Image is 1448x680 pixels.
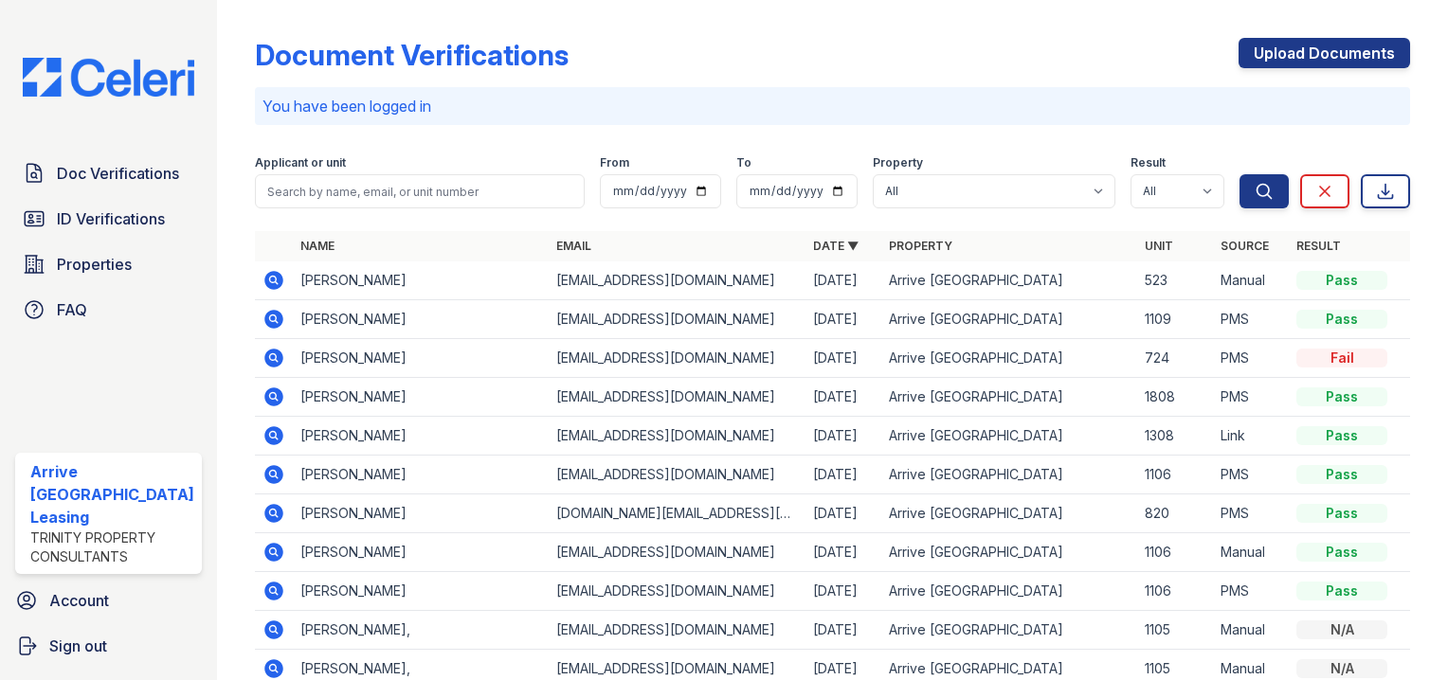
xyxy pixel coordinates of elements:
div: N/A [1296,620,1387,639]
a: Properties [15,245,202,283]
td: Arrive [GEOGRAPHIC_DATA] [881,261,1137,300]
td: [EMAIL_ADDRESS][DOMAIN_NAME] [549,378,805,417]
p: You have been logged in [262,95,1403,117]
a: Upload Documents [1239,38,1410,68]
td: 724 [1137,339,1213,378]
td: Arrive [GEOGRAPHIC_DATA] [881,300,1137,339]
a: Result [1296,239,1341,253]
div: Pass [1296,582,1387,600]
div: Pass [1296,465,1387,484]
td: Arrive [GEOGRAPHIC_DATA] [881,533,1137,572]
td: [EMAIL_ADDRESS][DOMAIN_NAME] [549,339,805,378]
td: 1109 [1137,300,1213,339]
td: PMS [1213,300,1289,339]
span: ID Verifications [57,207,165,230]
td: [EMAIL_ADDRESS][DOMAIN_NAME] [549,533,805,572]
td: 1105 [1137,611,1213,650]
td: PMS [1213,378,1289,417]
a: Name [300,239,335,253]
td: 1808 [1137,378,1213,417]
td: 1308 [1137,417,1213,456]
span: FAQ [57,298,87,321]
td: [DATE] [805,261,881,300]
td: Arrive [GEOGRAPHIC_DATA] [881,494,1137,533]
td: [PERSON_NAME] [293,456,549,494]
label: Result [1131,155,1166,170]
div: Pass [1296,271,1387,290]
td: [PERSON_NAME] [293,300,549,339]
div: Arrive [GEOGRAPHIC_DATA] Leasing [30,460,194,528]
a: Source [1221,239,1269,253]
td: 1106 [1137,456,1213,494]
td: PMS [1213,456,1289,494]
td: [EMAIL_ADDRESS][DOMAIN_NAME] [549,261,805,300]
span: Doc Verifications [57,162,179,185]
td: PMS [1213,572,1289,611]
label: Applicant or unit [255,155,346,170]
td: [EMAIL_ADDRESS][DOMAIN_NAME] [549,417,805,456]
td: [EMAIL_ADDRESS][DOMAIN_NAME] [549,572,805,611]
td: Arrive [GEOGRAPHIC_DATA] [881,456,1137,494]
label: From [600,155,629,170]
td: [PERSON_NAME] [293,533,549,572]
td: [DATE] [805,378,881,417]
td: [EMAIL_ADDRESS][DOMAIN_NAME] [549,611,805,650]
td: PMS [1213,339,1289,378]
a: ID Verifications [15,200,202,238]
td: Manual [1213,611,1289,650]
td: [DATE] [805,339,881,378]
td: Link [1213,417,1289,456]
label: Property [873,155,923,170]
td: Arrive [GEOGRAPHIC_DATA] [881,378,1137,417]
div: N/A [1296,659,1387,678]
input: Search by name, email, or unit number [255,174,585,208]
div: Fail [1296,349,1387,367]
td: [DOMAIN_NAME][EMAIL_ADDRESS][DOMAIN_NAME] [549,494,805,533]
div: Pass [1296,426,1387,445]
a: Doc Verifications [15,154,202,192]
img: CE_Logo_Blue-a8612792a0a2168367f1c8372b55b34899dd931a85d93a1a3d3e32e68fde9ad4.png [8,58,209,97]
td: 820 [1137,494,1213,533]
td: [DATE] [805,533,881,572]
td: Arrive [GEOGRAPHIC_DATA] [881,417,1137,456]
td: [EMAIL_ADDRESS][DOMAIN_NAME] [549,300,805,339]
td: [PERSON_NAME] [293,261,549,300]
a: Email [556,239,591,253]
td: [DATE] [805,572,881,611]
td: 1106 [1137,572,1213,611]
td: [PERSON_NAME] [293,494,549,533]
div: Pass [1296,504,1387,523]
span: Properties [57,253,132,276]
td: PMS [1213,494,1289,533]
td: Manual [1213,533,1289,572]
div: Pass [1296,310,1387,329]
td: Arrive [GEOGRAPHIC_DATA] [881,572,1137,611]
td: Arrive [GEOGRAPHIC_DATA] [881,611,1137,650]
a: Date ▼ [813,239,859,253]
td: [DATE] [805,611,881,650]
div: Document Verifications [255,38,569,72]
td: Arrive [GEOGRAPHIC_DATA] [881,339,1137,378]
td: Manual [1213,261,1289,300]
td: [EMAIL_ADDRESS][DOMAIN_NAME] [549,456,805,494]
td: [PERSON_NAME] [293,417,549,456]
label: To [736,155,751,170]
td: 523 [1137,261,1213,300]
td: [DATE] [805,494,881,533]
a: Unit [1145,239,1173,253]
td: 1106 [1137,533,1213,572]
td: [PERSON_NAME], [293,611,549,650]
a: FAQ [15,291,202,329]
td: [PERSON_NAME] [293,378,549,417]
td: [PERSON_NAME] [293,339,549,378]
a: Sign out [8,627,209,665]
a: Account [8,582,209,619]
td: [PERSON_NAME] [293,572,549,611]
td: [DATE] [805,417,881,456]
td: [DATE] [805,300,881,339]
div: Pass [1296,543,1387,562]
td: [DATE] [805,456,881,494]
div: Pass [1296,387,1387,406]
div: Trinity Property Consultants [30,528,194,566]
